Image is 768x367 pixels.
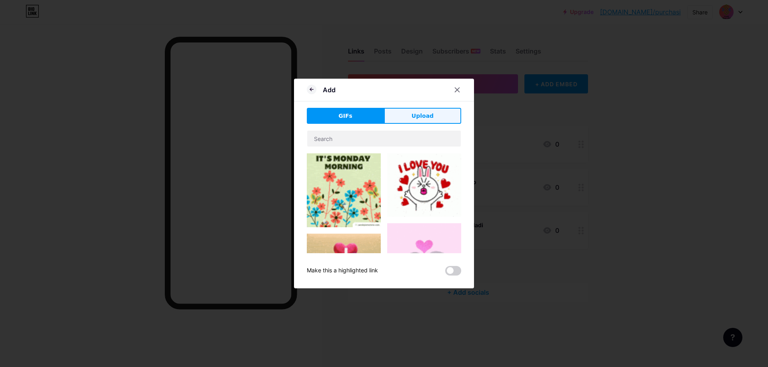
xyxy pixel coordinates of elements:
[323,85,336,95] div: Add
[412,112,434,120] span: Upload
[307,131,461,147] input: Search
[384,108,461,124] button: Upload
[338,112,352,120] span: GIFs
[307,234,381,307] img: Gihpy
[387,223,461,297] img: Gihpy
[307,108,384,124] button: GIFs
[387,153,461,217] img: Gihpy
[307,266,378,276] div: Make this a highlighted link
[307,153,381,227] img: Gihpy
